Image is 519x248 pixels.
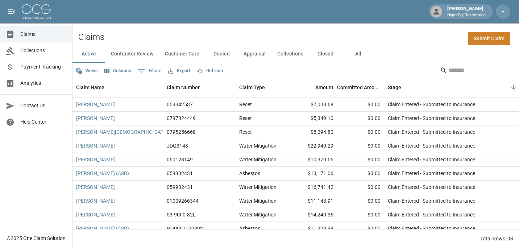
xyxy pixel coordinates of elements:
[76,128,168,136] a: [PERSON_NAME][DEMOGRAPHIC_DATA]
[7,235,66,242] div: © 2025 One Claim Solution
[337,77,381,98] div: Committed Amount
[337,181,384,194] div: $0.00
[76,183,115,191] a: [PERSON_NAME]
[447,12,486,18] p: HyperDry Restoration
[76,211,115,218] a: [PERSON_NAME]
[20,47,66,54] span: Collections
[337,77,384,98] div: Committed Amount
[167,115,196,122] div: 0797324449
[337,167,384,181] div: $0.00
[290,77,337,98] div: Amount
[167,142,188,149] div: JDG3143
[337,208,384,222] div: $0.00
[76,170,129,177] a: [PERSON_NAME] (ASB)
[205,45,238,63] button: Denied
[76,156,115,163] a: [PERSON_NAME]
[239,225,260,232] div: Asbestos
[337,194,384,208] div: $0.00
[388,170,475,177] div: Claim Entered - Submitted to Insurance
[309,45,342,63] button: Closed
[290,139,337,153] div: $22,940.29
[388,211,475,218] div: Claim Entered - Submitted to Insurance
[195,65,225,77] button: Refresh
[167,211,196,218] div: 03-90F0-32L
[508,82,519,92] button: Sort
[337,125,384,139] div: $0.00
[167,225,203,232] div: HO0001120893
[388,77,401,98] div: Stage
[74,65,100,77] button: Views
[20,79,66,87] span: Analytics
[337,139,384,153] div: $0.00
[20,118,66,126] span: Help Center
[239,128,252,136] div: Reset
[238,45,271,63] button: Appraisal
[239,101,252,108] div: Reset
[290,222,337,236] div: $11,328.98
[290,181,337,194] div: $16,741.42
[480,235,513,242] div: Total Rows: 93
[136,65,163,77] button: Show filters
[159,45,205,63] button: Customer Care
[105,45,159,63] button: Contractor Review
[76,77,104,98] div: Claim Name
[290,153,337,167] div: $10,370.56
[337,98,384,112] div: $0.00
[444,5,489,18] div: [PERSON_NAME]
[239,156,277,163] div: Water Mitigation
[239,142,277,149] div: Water Mitigation
[78,32,104,42] h2: Claims
[239,77,265,98] div: Claim Type
[440,65,518,78] div: Search
[4,4,19,19] button: open drawer
[388,101,475,108] div: Claim Entered - Submitted to Insurance
[76,101,115,108] a: [PERSON_NAME]
[22,4,51,19] img: ocs-logo-white-transparent.png
[167,77,200,98] div: Claim Number
[290,112,337,125] div: $5,349.10
[337,222,384,236] div: $0.00
[290,125,337,139] div: $8,294.80
[166,65,192,77] button: Export
[388,225,475,232] div: Claim Entered - Submitted to Insurance
[337,112,384,125] div: $0.00
[239,183,277,191] div: Water Mitigation
[315,77,333,98] div: Amount
[388,197,475,204] div: Claim Entered - Submitted to Insurance
[167,128,196,136] div: 0795256668
[20,30,66,38] span: Claims
[239,211,277,218] div: Water Mitigation
[76,142,115,149] a: [PERSON_NAME]
[76,225,129,232] a: [PERSON_NAME] (ASB)
[290,208,337,222] div: $14,240.36
[342,45,374,63] button: All
[167,183,193,191] div: 059932431
[384,77,493,98] div: Stage
[163,77,236,98] div: Claim Number
[76,197,115,204] a: [PERSON_NAME]
[239,197,277,204] div: Water Mitigation
[167,101,193,108] div: 059342537
[337,153,384,167] div: $0.00
[388,183,475,191] div: Claim Entered - Submitted to Insurance
[236,77,290,98] div: Claim Type
[388,128,475,136] div: Claim Entered - Submitted to Insurance
[20,63,66,71] span: Payment Tracking
[72,45,519,63] div: dynamic tabs
[239,170,260,177] div: Asbestos
[72,77,163,98] div: Claim Name
[290,98,337,112] div: $7,000.68
[290,167,337,181] div: $13,171.06
[20,102,66,109] span: Contact Us
[388,115,475,122] div: Claim Entered - Submitted to Insurance
[167,170,193,177] div: 059932431
[388,156,475,163] div: Claim Entered - Submitted to Insurance
[167,197,199,204] div: 01009266344
[271,45,309,63] button: Collections
[167,156,193,163] div: 060128149
[290,194,337,208] div: $11,143.91
[239,115,252,122] div: Reset
[72,45,105,63] button: Active
[388,142,475,149] div: Claim Entered - Submitted to Insurance
[103,65,133,77] button: Select columns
